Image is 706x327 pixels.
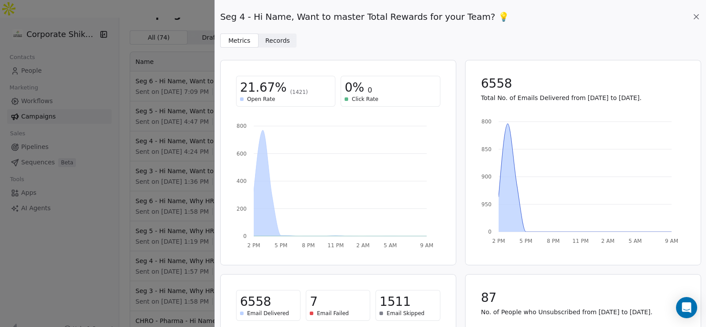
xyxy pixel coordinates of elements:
[478,146,492,152] tspan: 2850
[572,238,589,244] tspan: 11 PM
[237,178,247,184] tspan: 400
[310,294,318,310] span: 7
[302,242,315,249] tspan: 8 PM
[357,242,370,249] tspan: 2 AM
[547,238,560,244] tspan: 8 PM
[481,290,496,306] span: 87
[481,308,685,316] p: No. of People who Unsubscribed from [DATE] to [DATE].
[345,80,436,96] div: 0
[247,310,289,317] span: Email Delivered
[478,119,492,125] tspan: 3800
[628,238,642,244] tspan: 5 AM
[247,96,275,103] span: Open Rate
[676,297,697,318] div: Open Intercom Messenger
[601,238,614,244] tspan: 2 AM
[345,80,364,96] span: 0%
[240,294,271,310] span: 6558
[379,294,410,310] span: 1511
[352,96,378,103] span: Click Rate
[481,76,512,92] span: 6558
[519,238,532,244] tspan: 5 PM
[481,93,685,102] p: Total No. of Emails Delivered from [DATE] to [DATE].
[665,238,678,244] tspan: 9 AM
[247,242,260,249] tspan: 2 PM
[274,242,287,249] tspan: 5 PM
[492,238,505,244] tspan: 2 PM
[327,242,344,249] tspan: 11 PM
[240,80,287,96] span: 21.67%
[478,174,492,180] tspan: 1900
[387,310,424,317] span: Email Skipped
[420,242,433,249] tspan: 9 AM
[237,123,247,129] tspan: 800
[237,151,247,157] tspan: 600
[481,201,492,208] tspan: 950
[488,229,492,235] tspan: 0
[220,11,509,23] span: Seg 4 - Hi Name, Want to master Total Rewards for your Team? 💡
[383,242,397,249] tspan: 5 AM
[243,233,247,239] tspan: 0
[317,310,349,317] span: Email Failed
[290,89,308,96] span: (1421)
[265,36,290,45] span: Records
[237,206,247,212] tspan: 200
